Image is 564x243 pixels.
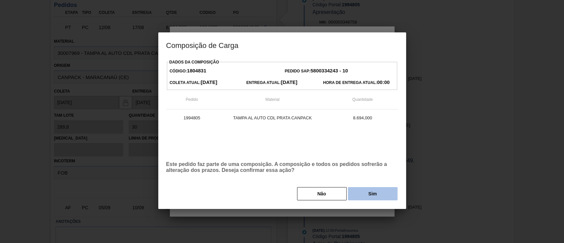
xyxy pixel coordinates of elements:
button: Sim [348,187,397,200]
button: Não [297,187,347,200]
strong: [DATE] [201,79,217,85]
td: 1994805 [166,109,218,126]
span: Quantidade [352,97,373,102]
strong: [DATE] [281,79,297,85]
strong: 5800334243 - 10 [311,68,348,73]
strong: 00:00 [377,79,390,85]
span: Coleta Atual: [169,80,217,85]
span: Pedido [186,97,198,102]
label: Dados da Composição [169,60,219,64]
span: Entrega Atual: [246,80,297,85]
strong: 1804831 [187,68,206,73]
h3: Composição de Carga [158,32,406,58]
p: Este pedido faz parte de uma composição. A composição e todos os pedidos sofrerão a alteração dos... [166,161,398,173]
span: Material [265,97,280,102]
td: 8.694,000 [327,109,398,126]
span: Pedido SAP: [285,69,348,73]
span: Hora de Entrega Atual: [323,80,390,85]
td: TAMPA AL AUTO CDL PRATA CANPACK [218,109,327,126]
span: Código: [169,69,206,73]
